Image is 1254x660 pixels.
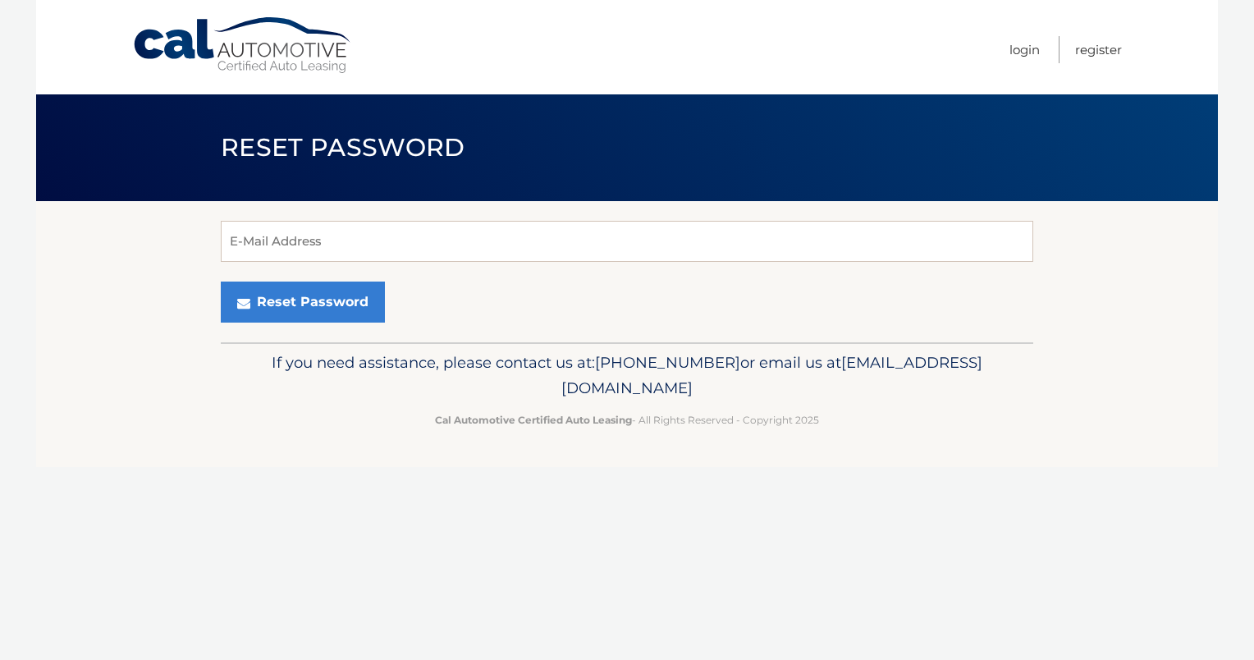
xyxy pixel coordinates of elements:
a: Register [1075,36,1122,63]
span: [PHONE_NUMBER] [595,353,740,372]
strong: Cal Automotive Certified Auto Leasing [435,414,632,426]
span: Reset Password [221,132,465,163]
button: Reset Password [221,282,385,323]
a: Login [1009,36,1040,63]
input: E-Mail Address [221,221,1033,262]
a: Cal Automotive [132,16,354,75]
p: If you need assistance, please contact us at: or email us at [231,350,1023,402]
p: - All Rights Reserved - Copyright 2025 [231,411,1023,429]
